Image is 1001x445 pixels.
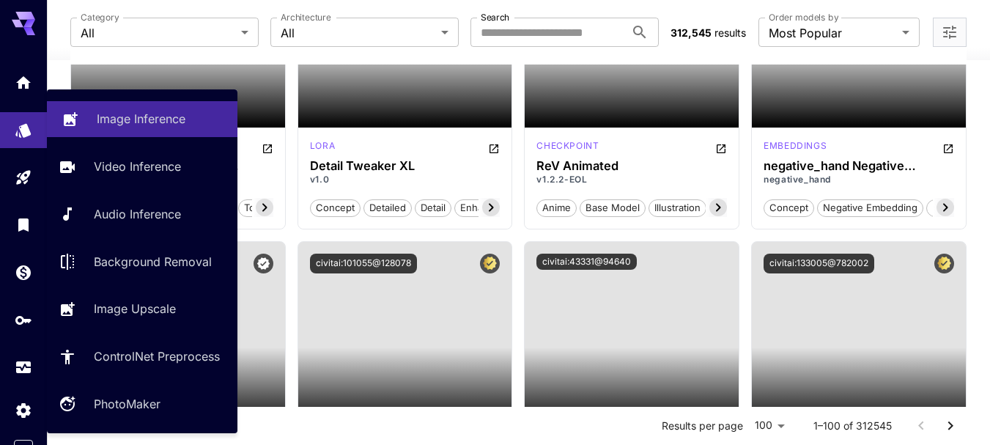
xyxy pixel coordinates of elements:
button: Verified working [254,254,273,273]
span: results [714,26,746,39]
iframe: Chat Widget [928,375,1001,445]
p: checkpoint [536,139,599,152]
span: anime [537,201,576,216]
label: Category [81,11,119,23]
div: SD 1.5 [764,139,827,157]
div: Usage [15,358,32,377]
div: Home [15,69,32,87]
h3: ReV Animated [536,159,727,173]
button: civitai:133005@782002 [764,254,874,273]
span: concept [764,201,813,216]
p: v1.0 [310,173,500,186]
button: Open in CivitAI [942,139,954,157]
p: 1–100 of 312545 [813,419,892,433]
button: Open in CivitAI [488,139,500,157]
span: enhancer [455,201,509,216]
p: lora [310,139,335,152]
p: negative_hand [764,173,954,186]
button: Certified Model – Vetted for best performance and includes a commercial license. [480,254,500,273]
span: detail [415,201,451,216]
a: Image Inference [47,101,237,137]
p: Image Upscale [94,300,176,317]
span: All [281,24,435,42]
span: illustration [649,201,706,216]
button: civitai:43331@94640 [536,254,637,270]
p: Results per page [662,419,743,433]
label: Search [481,11,509,23]
div: SDXL 1.0 [310,139,335,157]
p: embeddings [764,139,827,152]
span: 312,545 [671,26,712,39]
div: API Keys [15,311,32,329]
p: Video Inference [94,158,181,175]
p: ControlNet Preprocess [94,347,220,365]
div: Settings [15,401,32,419]
span: bad prompt [927,201,990,216]
button: Open more filters [941,23,958,42]
div: Wallet [15,263,32,282]
div: Playground [15,169,32,187]
a: PhotoMaker [47,386,237,422]
div: SD 1.5 [536,139,599,157]
a: Audio Inference [47,196,237,232]
a: ControlNet Preprocess [47,339,237,375]
p: PhotoMaker [94,395,160,413]
p: v1.2.2-EOL [536,173,727,186]
a: Background Removal [47,243,237,279]
span: All [81,24,235,42]
button: civitai:101055@128078 [310,254,417,273]
div: 100 [749,415,790,436]
span: concept [311,201,360,216]
h3: Detail Tweaker XL [310,159,500,173]
p: Image Inference [97,110,185,128]
span: base model [580,201,645,216]
label: Order models by [769,11,838,23]
span: detailed [364,201,411,216]
div: Models [15,117,32,135]
span: negative embedding [818,201,923,216]
button: Open in CivitAI [262,139,273,157]
div: Library [15,216,32,234]
span: tool [239,201,268,216]
label: Architecture [281,11,330,23]
button: Certified Model – Vetted for best performance and includes a commercial license. [934,254,954,273]
a: Image Upscale [47,291,237,327]
p: Audio Inference [94,205,181,223]
h3: negative_hand Negative Embedding [764,159,954,173]
button: Open in CivitAI [715,139,727,157]
span: Most Popular [769,24,896,42]
a: Video Inference [47,149,237,185]
p: Background Removal [94,253,212,271]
